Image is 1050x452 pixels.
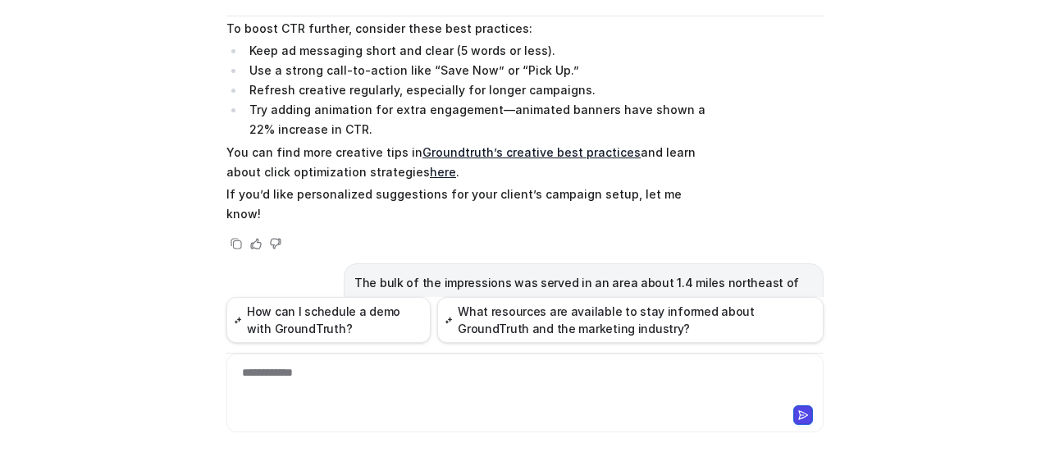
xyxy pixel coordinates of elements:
[244,41,706,61] li: Keep ad messaging short and clear (5 words or less).
[244,61,706,80] li: Use a strong call-to-action like “Save Now” or “Pick Up.”
[437,297,824,343] button: What resources are available to stay informed about GroundTruth and the marketing industry?
[226,143,706,182] p: You can find more creative tips in and learn about click optimization strategies .
[244,100,706,139] li: Try adding animation for extra engagement—animated banners have shown a 22% increase in CTR.
[226,185,706,224] p: If you’d like personalized suggestions for your client’s campaign setup, let me know!
[422,145,641,159] a: Groundtruth’s creative best practices
[430,165,456,179] a: here
[354,273,813,313] p: The bulk of the impressions was served in an area about 1.4 miles northeast of the intended locat...
[226,19,706,39] p: To boost CTR further, consider these best practices:
[226,297,431,343] button: How can I schedule a demo with GroundTruth?
[244,80,706,100] li: Refresh creative regularly, especially for longer campaigns.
